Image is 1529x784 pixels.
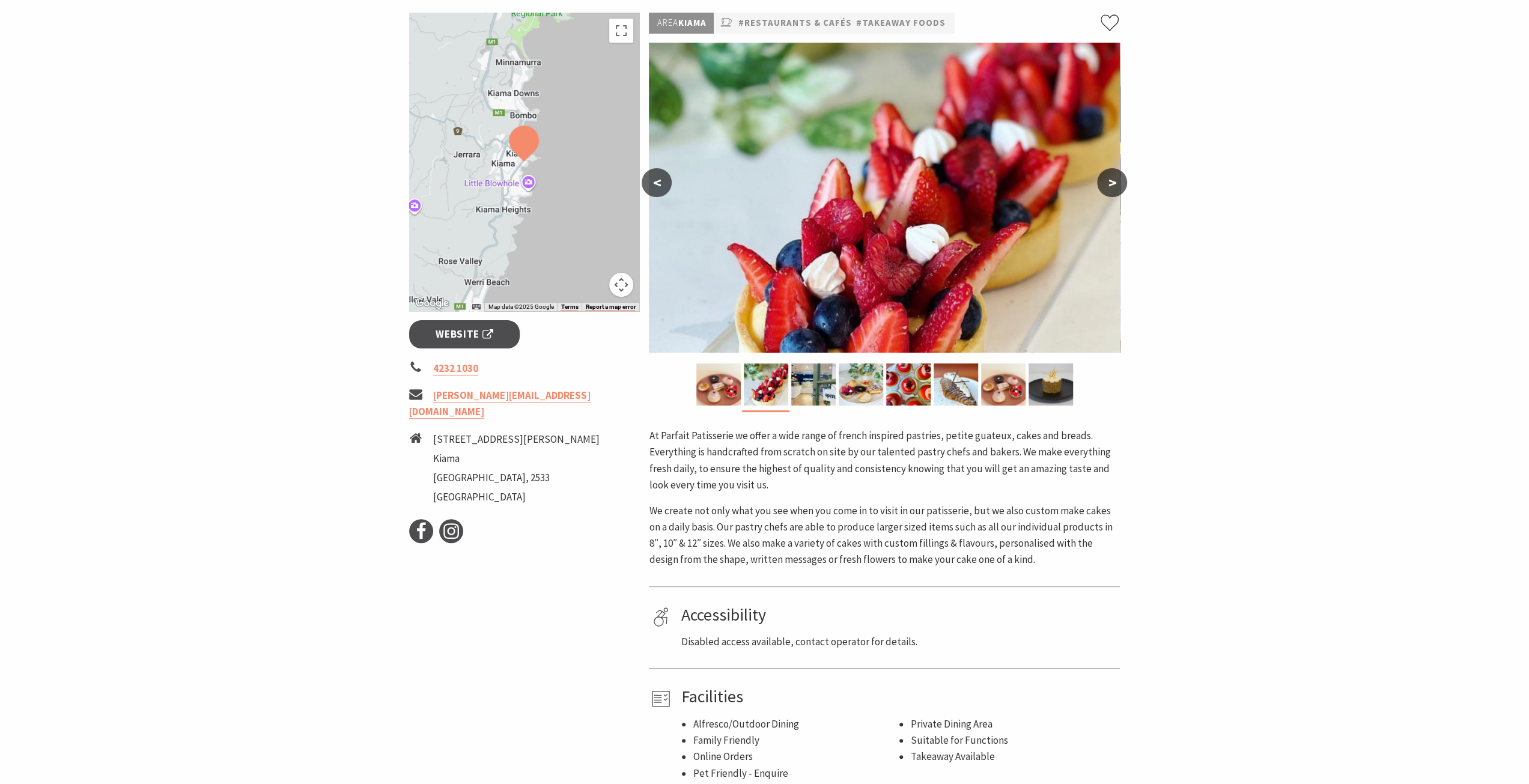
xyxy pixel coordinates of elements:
li: Pet Friendly - Enquire [693,765,898,782]
li: [STREET_ADDRESS][PERSON_NAME] [433,431,600,448]
a: [PERSON_NAME][EMAIL_ADDRESS][DOMAIN_NAME] [409,389,591,419]
p: Kiama [649,13,714,34]
p: At Parfait Patisserie we offer a wide range of french inspired pastries, petite guateux, cakes an... [649,428,1120,493]
h4: Accessibility [681,605,1116,625]
li: Suitable for Functions [910,732,1116,749]
p: We create not only what you see when you come in to visit in our patisserie, but we also custom m... [649,503,1120,568]
a: Open this area in Google Maps (opens a new window) [412,296,452,311]
a: #Restaurants & Cafés [738,16,851,31]
a: #Takeaway Foods [856,16,945,31]
button: Toggle fullscreen view [609,19,633,43]
a: 4232 1030 [433,362,478,375]
li: Private Dining Area [910,716,1116,732]
li: Family Friendly [693,732,898,749]
img: Google [412,296,452,311]
li: Alfresco/Outdoor Dining [693,716,898,732]
a: Terms (opens in new tab) [561,303,578,311]
a: Website [409,320,520,348]
li: [GEOGRAPHIC_DATA] [433,489,600,505]
li: Takeaway Available [910,749,1116,765]
li: Online Orders [693,749,898,765]
p: Disabled access available, contact operator for details. [681,634,1116,650]
button: > [1097,168,1127,197]
span: Map data ©2025 Google [488,303,553,310]
button: Map camera controls [609,273,633,297]
li: [GEOGRAPHIC_DATA], 2533 [433,470,600,486]
button: Keyboard shortcuts [472,303,481,311]
img: orange and almond [1029,363,1073,406]
li: Kiama [433,451,600,467]
span: Website [436,326,493,342]
a: Report a map error [585,303,636,311]
button: < [642,168,672,197]
h4: Facilities [681,687,1116,707]
span: Area [657,17,678,28]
